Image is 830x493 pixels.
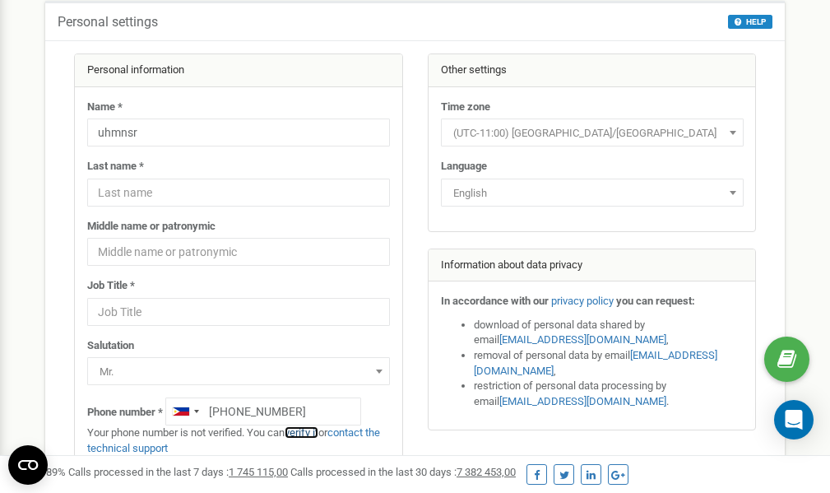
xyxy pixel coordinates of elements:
[474,349,717,377] a: [EMAIL_ADDRESS][DOMAIN_NAME]
[93,360,384,384] span: Mr.
[165,398,361,426] input: +1-800-555-55-55
[58,15,158,30] h5: Personal settings
[474,318,744,348] li: download of personal data shared by email ,
[68,466,288,478] span: Calls processed in the last 7 days :
[87,100,123,115] label: Name *
[87,179,390,207] input: Last name
[441,295,549,307] strong: In accordance with our
[499,395,666,407] a: [EMAIL_ADDRESS][DOMAIN_NAME]
[166,398,204,425] div: Telephone country code
[441,159,487,174] label: Language
[447,122,738,145] span: (UTC-11:00) Pacific/Midway
[87,357,390,385] span: Mr.
[8,445,48,485] button: Open CMP widget
[87,298,390,326] input: Job Title
[87,119,390,147] input: Name
[75,54,402,87] div: Personal information
[87,405,163,421] label: Phone number *
[616,295,695,307] strong: you can request:
[87,238,390,266] input: Middle name or patronymic
[429,54,756,87] div: Other settings
[285,426,318,439] a: verify it
[87,219,216,235] label: Middle name or patronymic
[728,15,772,29] button: HELP
[87,426,380,454] a: contact the technical support
[290,466,516,478] span: Calls processed in the last 30 days :
[447,182,738,205] span: English
[441,119,744,147] span: (UTC-11:00) Pacific/Midway
[87,338,134,354] label: Salutation
[551,295,614,307] a: privacy policy
[499,333,666,346] a: [EMAIL_ADDRESS][DOMAIN_NAME]
[441,179,744,207] span: English
[441,100,490,115] label: Time zone
[229,466,288,478] u: 1 745 115,00
[457,466,516,478] u: 7 382 453,00
[87,426,390,456] p: Your phone number is not verified. You can or
[429,249,756,282] div: Information about data privacy
[474,379,744,409] li: restriction of personal data processing by email .
[87,278,135,294] label: Job Title *
[474,348,744,379] li: removal of personal data by email ,
[87,159,144,174] label: Last name *
[774,400,814,440] div: Open Intercom Messenger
